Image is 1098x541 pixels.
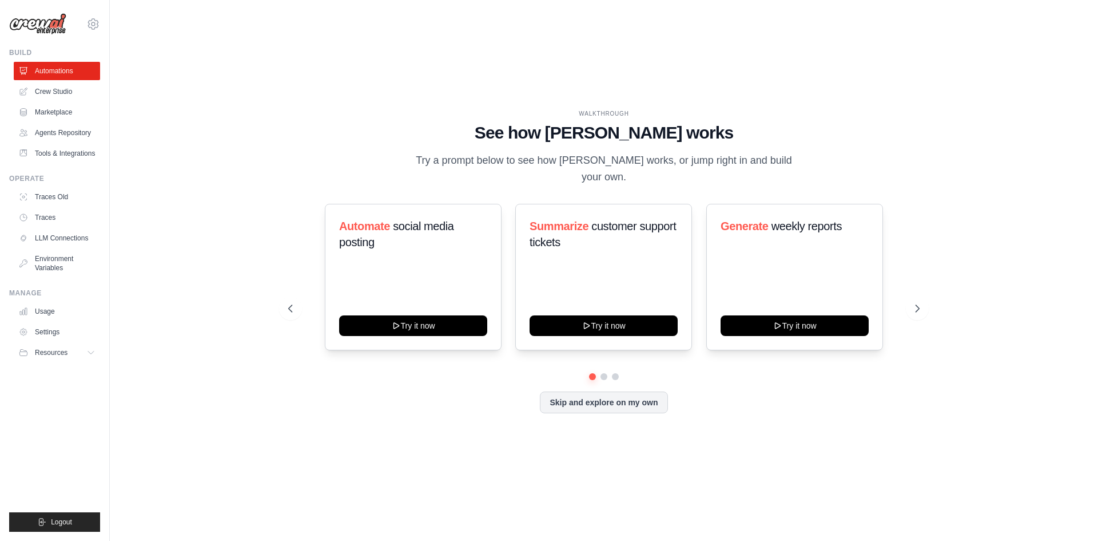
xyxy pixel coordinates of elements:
a: Traces Old [14,188,100,206]
a: Crew Studio [14,82,100,101]
span: Resources [35,348,67,357]
div: Build [9,48,100,57]
img: Logo [9,13,66,35]
div: Manage [9,289,100,298]
span: customer support tickets [530,220,676,248]
button: Try it now [530,315,678,336]
button: Skip and explore on my own [540,392,667,413]
span: Generate [721,220,769,232]
a: Marketplace [14,103,100,121]
a: Environment Variables [14,250,100,277]
button: Try it now [721,315,869,336]
div: Operate [9,174,100,183]
a: Agents Repository [14,124,100,142]
a: Settings [14,323,100,341]
a: Traces [14,208,100,227]
h1: See how [PERSON_NAME] works [288,123,920,143]
div: WALKTHROUGH [288,109,920,118]
p: Try a prompt below to see how [PERSON_NAME] works, or jump right in and build your own. [412,152,796,186]
span: Summarize [530,220,588,232]
button: Try it now [339,315,487,336]
span: Logout [51,518,72,527]
button: Resources [14,343,100,362]
a: LLM Connections [14,229,100,247]
a: Tools & Integrations [14,144,100,163]
button: Logout [9,512,100,532]
a: Usage [14,302,100,321]
a: Automations [14,62,100,80]
span: Automate [339,220,390,232]
span: social media posting [339,220,454,248]
span: weekly reports [771,220,841,232]
iframe: Chat Widget [1041,486,1098,541]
